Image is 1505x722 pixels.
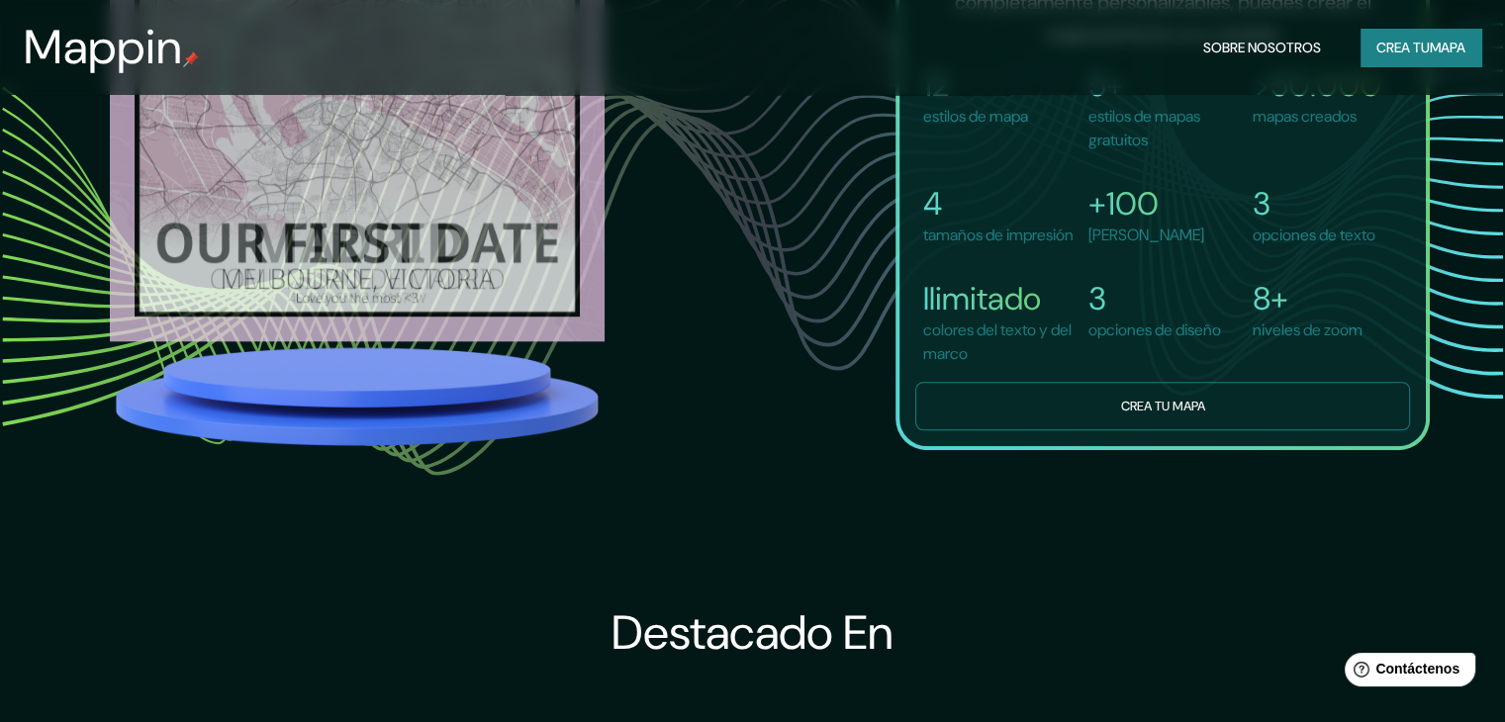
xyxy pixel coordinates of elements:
font: [PERSON_NAME] [1088,225,1204,245]
font: +100 [1088,183,1159,225]
font: estilos de mapa [923,106,1028,127]
img: pin de mapeo [183,51,199,67]
font: colores del texto y del marco [923,319,1072,364]
font: mapas creados [1253,106,1357,127]
font: Crea tu mapa [1120,397,1204,413]
font: Sobre nosotros [1203,39,1321,56]
font: Mappin [24,16,183,78]
button: Crea tu mapa [915,382,1410,430]
img: platform.png [110,341,605,451]
iframe: Lanzador de widgets de ayuda [1329,645,1483,700]
font: tamaños de impresión [923,225,1074,245]
button: Sobre nosotros [1195,29,1329,66]
font: estilos de mapas gratuitos [1088,106,1200,150]
font: 3 [1088,278,1106,319]
button: Crea tumapa [1361,29,1481,66]
font: 8+ [1253,278,1288,319]
font: Crea tu [1376,39,1430,56]
font: 3 [1253,183,1270,225]
font: Ilimitado [923,278,1041,319]
font: opciones de texto [1253,225,1375,245]
font: niveles de zoom [1253,319,1363,340]
font: mapa [1430,39,1465,56]
font: 4 [923,183,942,225]
font: opciones de diseño [1088,319,1221,340]
font: Destacado en [611,601,894,664]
